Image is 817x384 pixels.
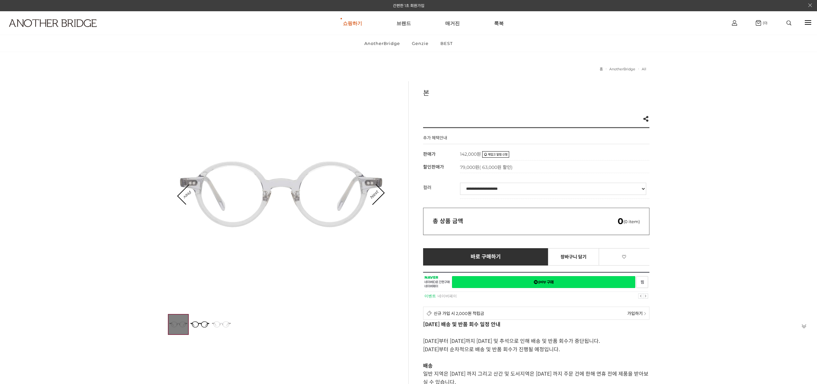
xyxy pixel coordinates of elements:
span: 신규 가입 시 2,000원 적립금 [434,310,484,316]
img: ecfe98d779acf6a1cb03855f77ed1ffa.jpg [168,81,394,308]
a: 간편한 1초 회원가입 [393,3,424,8]
a: 룩북 [494,12,504,35]
a: 바로 구매하기 [423,248,549,266]
a: 신규 가입 시 2,000원 적립금 가입하기 [423,307,649,320]
a: All [642,67,646,71]
span: ( 63,000원 할인) [479,164,513,170]
a: Next [364,185,384,205]
strong: 총 상품 금액 [433,218,463,225]
th: 컬러 [423,179,460,199]
a: Prev [178,185,197,204]
img: npay_sp_more.png [644,312,646,315]
img: search [787,21,791,25]
a: 네이버페이 [438,294,457,298]
span: (0) [761,21,768,25]
span: 할인판매가 [423,164,444,170]
img: 재입고 알림 SMS [482,151,509,158]
strong: [DATE] 배송 및 반품 회수 일정 안내 [423,320,500,328]
span: 가입하기 [627,310,643,316]
a: 매거진 [445,12,460,35]
strong: 배송 [423,362,433,369]
p: [DATE]부터 [DATE]까지 [DATE] 및 추석으로 인해 배송 및 반품 회수가 중단됩니다. [423,336,649,345]
span: 판매가 [423,151,436,157]
a: 새창 [636,276,648,288]
h3: 본 [423,88,649,97]
span: 바로 구매하기 [471,254,501,260]
img: cart [756,20,761,26]
img: logo [9,19,97,27]
a: BEST [435,35,458,52]
p: [DATE]부터 순차적으로 배송 및 반품 회수가 진행될 예정입니다. [423,345,649,353]
a: AnotherBridge [609,67,635,71]
a: 홈 [600,67,603,71]
span: (0 item) [618,219,640,224]
a: 새창 [452,276,635,288]
a: 브랜드 [396,12,411,35]
span: 79,000원 [460,164,513,170]
a: 쇼핑하기 [343,12,362,35]
strong: 이벤트 [424,294,436,298]
a: AnotherBridge [359,35,405,52]
h4: 추가 혜택안내 [423,135,447,144]
img: cart [732,20,737,26]
img: ecfe98d779acf6a1cb03855f77ed1ffa.jpg [168,314,189,335]
a: logo [3,19,126,43]
a: 장바구니 담기 [548,248,599,266]
strong: 142,000원 [460,151,481,157]
a: Genzie [406,35,434,52]
img: detail_membership.png [427,310,432,316]
em: 0 [618,216,623,226]
a: (0) [756,20,768,26]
